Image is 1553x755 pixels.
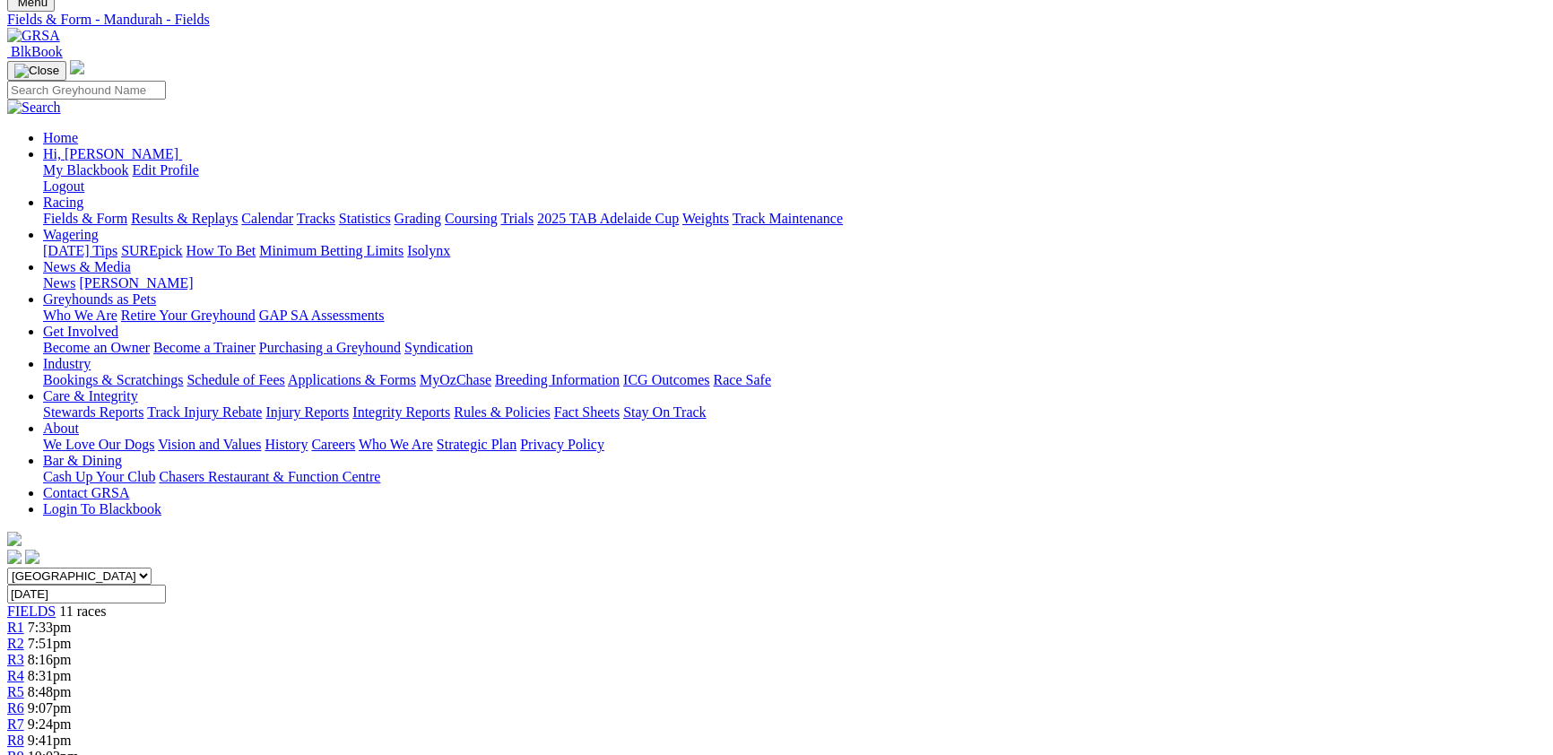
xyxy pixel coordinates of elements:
a: R1 [7,620,24,635]
a: R3 [7,652,24,667]
a: R4 [7,668,24,683]
button: Toggle navigation [7,61,66,81]
a: Edit Profile [133,162,199,178]
a: Logout [43,178,84,194]
a: Become a Trainer [153,340,256,355]
a: ICG Outcomes [623,372,709,387]
a: R7 [7,716,24,732]
img: facebook.svg [7,550,22,564]
span: 8:31pm [28,668,72,683]
a: Fields & Form [43,211,127,226]
a: [PERSON_NAME] [79,275,193,291]
span: 7:33pm [28,620,72,635]
a: Results & Replays [131,211,238,226]
a: We Love Our Dogs [43,437,154,452]
img: Search [7,100,61,116]
a: Grading [395,211,441,226]
a: Race Safe [713,372,770,387]
input: Search [7,81,166,100]
a: BlkBook [7,44,63,59]
span: 9:24pm [28,716,72,732]
a: Racing [43,195,83,210]
a: News & Media [43,259,131,274]
span: 9:41pm [28,733,72,748]
input: Select date [7,585,166,603]
span: 8:48pm [28,684,72,699]
a: About [43,421,79,436]
a: Bar & Dining [43,453,122,468]
a: Cash Up Your Club [43,469,155,484]
a: Purchasing a Greyhound [259,340,401,355]
a: 2025 TAB Adelaide Cup [537,211,679,226]
a: Track Injury Rebate [147,404,262,420]
a: Careers [311,437,355,452]
div: Greyhounds as Pets [43,308,1546,324]
a: Fact Sheets [554,404,620,420]
a: Statistics [339,211,391,226]
span: 8:16pm [28,652,72,667]
a: Breeding Information [495,372,620,387]
span: 9:07pm [28,700,72,716]
img: logo-grsa-white.png [70,60,84,74]
a: Stewards Reports [43,404,143,420]
a: News [43,275,75,291]
a: Stay On Track [623,404,706,420]
a: Hi, [PERSON_NAME] [43,146,182,161]
a: MyOzChase [420,372,491,387]
a: Integrity Reports [352,404,450,420]
a: Fields & Form - Mandurah - Fields [7,12,1546,28]
div: About [43,437,1546,453]
a: Minimum Betting Limits [259,243,403,258]
a: [DATE] Tips [43,243,117,258]
a: R8 [7,733,24,748]
a: Injury Reports [265,404,349,420]
a: Wagering [43,227,99,242]
a: Weights [682,211,729,226]
div: Care & Integrity [43,404,1546,421]
a: Tracks [297,211,335,226]
a: Home [43,130,78,145]
a: Who We Are [359,437,433,452]
a: Strategic Plan [437,437,516,452]
a: R5 [7,684,24,699]
a: Get Involved [43,324,118,339]
a: Isolynx [407,243,450,258]
a: Privacy Policy [520,437,604,452]
div: Get Involved [43,340,1546,356]
span: 11 races [59,603,106,619]
a: Greyhounds as Pets [43,291,156,307]
div: Bar & Dining [43,469,1546,485]
a: R6 [7,700,24,716]
a: FIELDS [7,603,56,619]
a: Trials [500,211,534,226]
img: logo-grsa-white.png [7,532,22,546]
div: Hi, [PERSON_NAME] [43,162,1546,195]
a: Industry [43,356,91,371]
a: Retire Your Greyhound [121,308,256,323]
span: BlkBook [11,44,63,59]
div: Racing [43,211,1546,227]
span: 7:51pm [28,636,72,651]
a: How To Bet [187,243,256,258]
a: R2 [7,636,24,651]
span: Hi, [PERSON_NAME] [43,146,178,161]
a: Care & Integrity [43,388,138,404]
a: Coursing [445,211,498,226]
a: Schedule of Fees [187,372,284,387]
img: GRSA [7,28,60,44]
a: Chasers Restaurant & Function Centre [159,469,380,484]
a: Vision and Values [158,437,261,452]
img: Close [14,64,59,78]
a: SUREpick [121,243,182,258]
a: Become an Owner [43,340,150,355]
div: Industry [43,372,1546,388]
